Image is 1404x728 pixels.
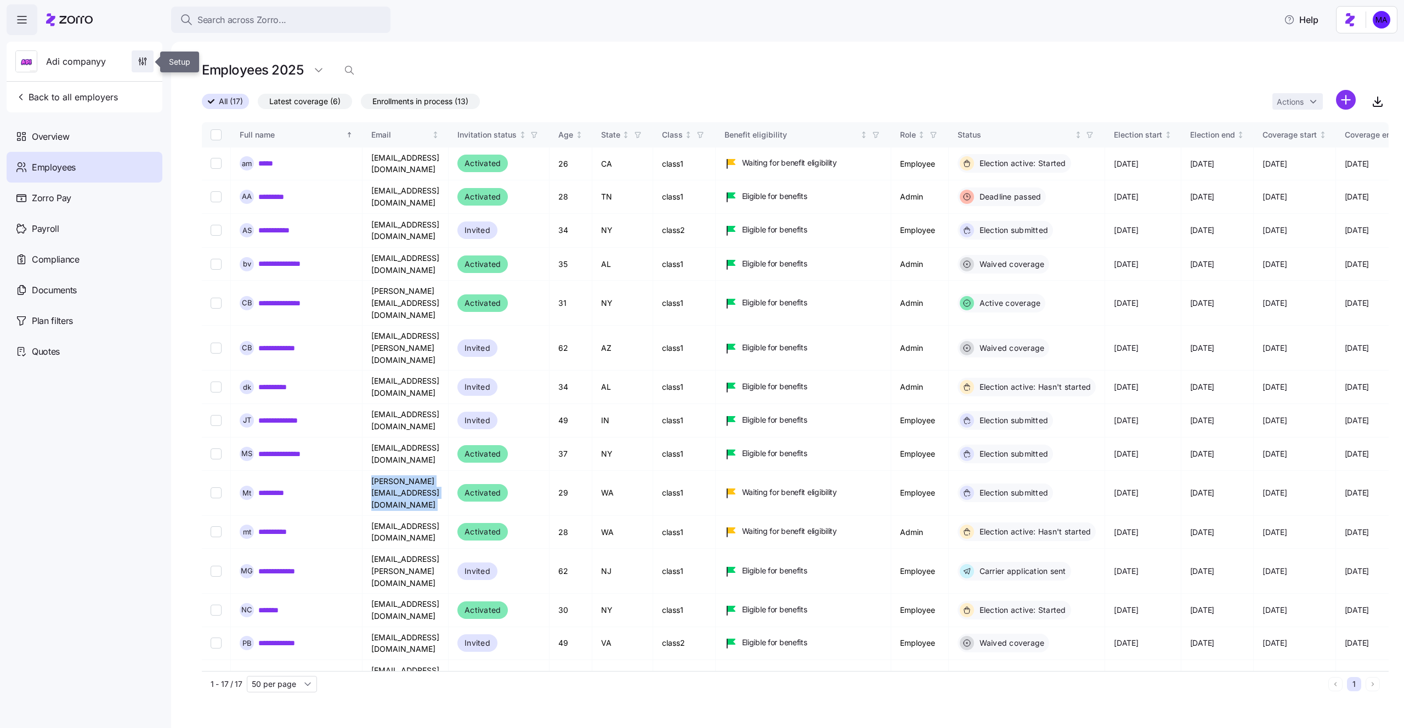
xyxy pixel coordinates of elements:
[976,343,1045,354] span: Waived coverage
[976,298,1041,309] span: Active coverage
[592,404,653,437] td: IN
[7,275,162,305] a: Documents
[716,122,891,147] th: Benefit eligibilityNot sorted
[432,131,439,139] div: Not sorted
[592,437,653,471] td: NY
[976,225,1049,236] span: Election submitted
[742,224,807,235] span: Eligible for benefits
[891,147,949,180] td: Employee
[550,122,592,147] th: AgeNot sorted
[1345,382,1369,393] span: [DATE]
[891,404,949,437] td: Employee
[519,131,526,139] div: Not sorted
[1114,225,1138,236] span: [DATE]
[550,180,592,213] td: 28
[592,594,653,627] td: NY
[1319,131,1327,139] div: Not sorted
[1114,129,1162,141] div: Election start
[1190,415,1214,426] span: [DATE]
[653,594,716,627] td: class1
[1284,13,1318,26] span: Help
[1114,487,1138,498] span: [DATE]
[958,129,1073,141] div: Status
[363,594,449,627] td: [EMAIL_ADDRESS][DOMAIN_NAME]
[1190,259,1214,270] span: [DATE]
[465,525,501,538] span: Activated
[211,638,222,649] input: Select record 14
[653,516,716,549] td: class1
[243,417,251,424] span: J T
[240,129,344,141] div: Full name
[211,191,222,202] input: Select record 2
[891,660,949,705] td: Employee
[7,305,162,336] a: Plan filters
[1263,298,1287,309] span: [DATE]
[465,604,501,617] span: Activated
[211,448,222,459] input: Select record 9
[32,314,73,328] span: Plan filters
[976,638,1045,649] span: Waived coverage
[742,526,837,537] span: Waiting for benefit eligibility
[465,636,490,650] span: Invited
[211,225,222,236] input: Select record 3
[219,94,243,109] span: All (17)
[742,157,837,168] span: Waiting for benefit eligibility
[211,415,222,426] input: Select record 8
[1263,527,1287,538] span: [DATE]
[1114,415,1138,426] span: [DATE]
[242,640,252,647] span: P B
[465,342,490,355] span: Invited
[211,343,222,354] input: Select record 6
[891,627,949,660] td: Employee
[465,297,501,310] span: Activated
[1114,298,1138,309] span: [DATE]
[1190,448,1214,459] span: [DATE]
[1114,343,1138,354] span: [DATE]
[592,660,653,705] td: MI
[211,526,222,537] input: Select record 11
[976,415,1049,426] span: Election submitted
[16,51,37,73] img: Employer logo
[550,660,592,705] td: 42
[976,448,1049,459] span: Election submitted
[550,248,592,281] td: 35
[891,371,949,403] td: Admin
[1263,343,1287,354] span: [DATE]
[363,660,449,705] td: [EMAIL_ADDRESS][PERSON_NAME][DOMAIN_NAME]
[1105,122,1181,147] th: Election startNot sorted
[363,404,449,437] td: [EMAIL_ADDRESS][DOMAIN_NAME]
[363,147,449,180] td: [EMAIL_ADDRESS][DOMAIN_NAME]
[891,437,949,471] td: Employee
[465,486,501,499] span: Activated
[622,131,630,139] div: Not sorted
[1263,225,1287,236] span: [DATE]
[592,371,653,403] td: AL
[465,258,501,271] span: Activated
[558,129,573,141] div: Age
[592,248,653,281] td: AL
[1263,382,1287,393] span: [DATE]
[242,160,252,167] span: a m
[242,299,252,306] span: C B
[372,94,468,109] span: Enrollments in process (13)
[550,471,592,516] td: 29
[976,158,1066,169] span: Election active: Started
[653,471,716,516] td: class1
[742,297,807,308] span: Eligible for benefits
[742,191,807,202] span: Eligible for benefits
[550,404,592,437] td: 49
[1277,98,1304,106] span: Actions
[1114,259,1138,270] span: [DATE]
[742,448,807,459] span: Eligible for benefits
[653,404,716,437] td: class1
[363,214,449,248] td: [EMAIL_ADDRESS][DOMAIN_NAME]
[15,90,118,104] span: Back to all employers
[1345,225,1369,236] span: [DATE]
[32,345,60,359] span: Quotes
[1190,191,1214,202] span: [DATE]
[653,147,716,180] td: class1
[32,222,59,236] span: Payroll
[550,214,592,248] td: 34
[1263,448,1287,459] span: [DATE]
[1190,225,1214,236] span: [DATE]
